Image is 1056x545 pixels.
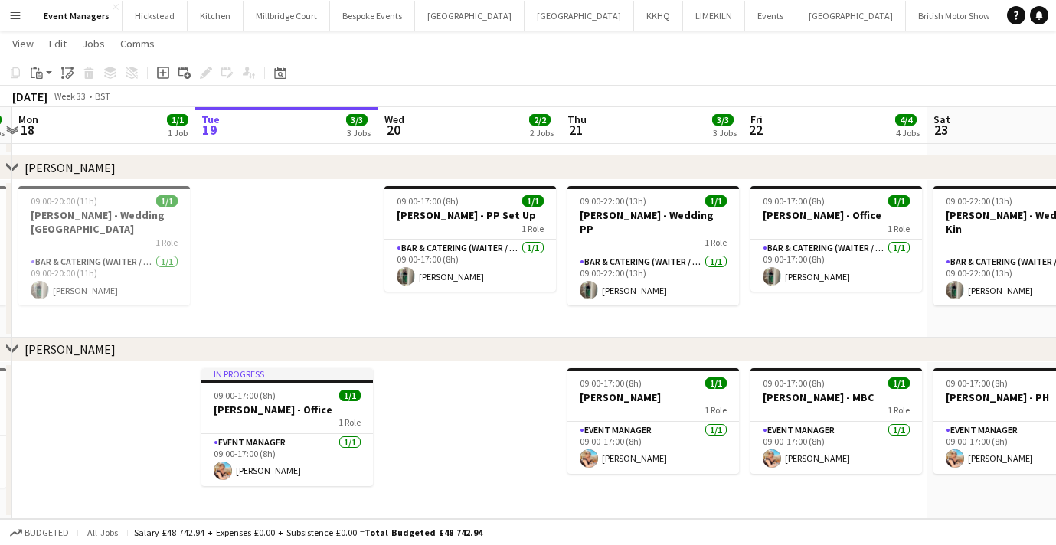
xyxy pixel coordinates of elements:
a: Comms [114,34,161,54]
span: 09:00-17:00 (8h) [580,377,642,389]
span: 1 Role [705,404,727,416]
span: 20 [382,121,404,139]
button: Bespoke Events [330,1,415,31]
app-job-card: In progress09:00-17:00 (8h)1/1[PERSON_NAME] - Office1 RoleEvent Manager1/109:00-17:00 (8h)[PERSON... [201,368,373,486]
div: In progress [201,368,373,380]
span: 1 Role [888,223,910,234]
span: 09:00-22:00 (13h) [946,195,1012,207]
span: 2/2 [529,114,551,126]
app-job-card: 09:00-17:00 (8h)1/1[PERSON_NAME] - Office1 RoleBar & Catering (Waiter / waitress)1/109:00-17:00 (... [750,186,922,292]
span: 18 [16,121,38,139]
app-card-role: Bar & Catering (Waiter / waitress)1/109:00-17:00 (8h)[PERSON_NAME] [750,240,922,292]
div: 3 Jobs [347,127,371,139]
div: Salary £48 742.94 + Expenses £0.00 + Subsistence £0.00 = [134,527,482,538]
h3: [PERSON_NAME] - Office [750,208,922,222]
span: Total Budgeted £48 742.94 [365,527,482,538]
span: 09:00-22:00 (13h) [580,195,646,207]
span: Tue [201,113,220,126]
span: 23 [931,121,950,139]
span: 3/3 [346,114,368,126]
button: Hickstead [123,1,188,31]
span: 1/1 [705,195,727,207]
span: Wed [384,113,404,126]
app-card-role: Event Manager1/109:00-17:00 (8h)[PERSON_NAME] [567,422,739,474]
a: Jobs [76,34,111,54]
app-card-role: Bar & Catering (Waiter / waitress)1/109:00-17:00 (8h)[PERSON_NAME] [384,240,556,292]
span: 22 [748,121,763,139]
h3: [PERSON_NAME] [567,390,739,404]
h3: [PERSON_NAME] - MBC [750,390,922,404]
button: [GEOGRAPHIC_DATA] [525,1,634,31]
span: 1 Role [155,237,178,248]
span: Week 33 [51,90,89,102]
span: 1/1 [888,377,910,389]
span: 1/1 [339,390,361,401]
span: View [12,37,34,51]
span: All jobs [84,527,121,538]
span: 09:00-17:00 (8h) [946,377,1008,389]
h3: [PERSON_NAME] - Wedding [GEOGRAPHIC_DATA] [18,208,190,236]
span: 1/1 [888,195,910,207]
app-job-card: 09:00-17:00 (8h)1/1[PERSON_NAME]1 RoleEvent Manager1/109:00-17:00 (8h)[PERSON_NAME] [567,368,739,474]
h3: [PERSON_NAME] - Office [201,403,373,416]
button: Millbridge Court [244,1,330,31]
app-card-role: Event Manager1/109:00-17:00 (8h)[PERSON_NAME] [750,422,922,474]
span: Thu [567,113,587,126]
span: 21 [565,121,587,139]
span: 1/1 [522,195,544,207]
span: 09:00-17:00 (8h) [763,377,825,389]
span: Budgeted [25,527,69,538]
div: 4 Jobs [896,127,920,139]
a: View [6,34,40,54]
app-job-card: 09:00-22:00 (13h)1/1[PERSON_NAME] - Wedding PP1 RoleBar & Catering (Waiter / waitress)1/109:00-22... [567,186,739,305]
span: 1 Role [338,416,361,428]
span: 1/1 [156,195,178,207]
div: 2 Jobs [530,127,554,139]
span: 3/3 [712,114,734,126]
span: 1 Role [521,223,544,234]
div: [PERSON_NAME] [25,341,116,357]
app-job-card: 09:00-17:00 (8h)1/1[PERSON_NAME] - MBC1 RoleEvent Manager1/109:00-17:00 (8h)[PERSON_NAME] [750,368,922,474]
span: 09:00-17:00 (8h) [214,390,276,401]
button: [GEOGRAPHIC_DATA] [415,1,525,31]
span: 1/1 [705,377,727,389]
span: 1/1 [167,114,188,126]
div: 3 Jobs [713,127,737,139]
app-card-role: Bar & Catering (Waiter / waitress)1/109:00-20:00 (11h)[PERSON_NAME] [18,253,190,305]
span: Comms [120,37,155,51]
span: 09:00-17:00 (8h) [763,195,825,207]
span: 4/4 [895,114,917,126]
app-card-role: Event Manager1/109:00-17:00 (8h)[PERSON_NAME] [201,434,373,486]
button: [GEOGRAPHIC_DATA] [796,1,906,31]
button: LIMEKILN [683,1,745,31]
div: [DATE] [12,89,47,104]
a: Edit [43,34,73,54]
div: [PERSON_NAME] [25,160,116,175]
button: Event Managers [31,1,123,31]
span: 1 Role [888,404,910,416]
span: Mon [18,113,38,126]
span: Jobs [82,37,105,51]
h3: [PERSON_NAME] - Wedding PP [567,208,739,236]
button: British Motor Show [906,1,1003,31]
span: Fri [750,113,763,126]
div: 1 Job [168,127,188,139]
span: 09:00-20:00 (11h) [31,195,97,207]
span: Edit [49,37,67,51]
button: Kitchen [188,1,244,31]
app-job-card: 09:00-17:00 (8h)1/1[PERSON_NAME] - PP Set Up1 RoleBar & Catering (Waiter / waitress)1/109:00-17:0... [384,186,556,292]
app-card-role: Bar & Catering (Waiter / waitress)1/109:00-22:00 (13h)[PERSON_NAME] [567,253,739,305]
button: Budgeted [8,524,71,541]
h3: [PERSON_NAME] - PP Set Up [384,208,556,222]
app-job-card: 09:00-20:00 (11h)1/1[PERSON_NAME] - Wedding [GEOGRAPHIC_DATA]1 RoleBar & Catering (Waiter / waitr... [18,186,190,305]
span: Sat [933,113,950,126]
span: 1 Role [705,237,727,248]
div: BST [95,90,110,102]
